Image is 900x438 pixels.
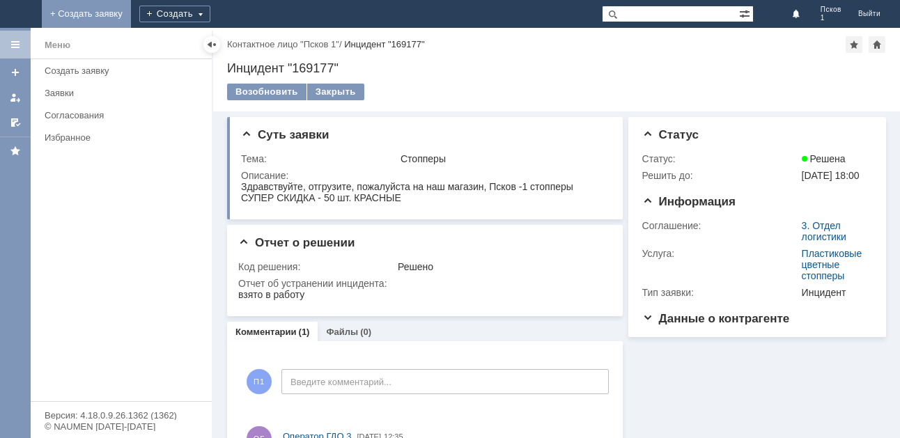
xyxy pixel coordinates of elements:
[227,39,344,49] div: /
[238,261,395,272] div: Код решения:
[802,248,862,281] a: Пластиковые цветные стопперы
[39,60,209,81] a: Создать заявку
[4,61,26,84] a: Создать заявку
[401,153,605,164] div: Стопперы
[642,153,799,164] div: Статус:
[4,86,26,109] a: Мои заявки
[344,39,424,49] div: Инцидент "169177"
[227,39,339,49] a: Контактное лицо "Псков 1"
[238,278,607,289] div: Отчет об устранении инцидента:
[45,132,188,143] div: Избранное
[642,287,799,298] div: Тип заявки:
[360,327,371,337] div: (0)
[45,422,198,431] div: © NAUMEN [DATE]-[DATE]
[227,61,886,75] div: Инцидент "169177"
[241,170,607,181] div: Описание:
[326,327,358,337] a: Файлы
[642,312,790,325] span: Данные о контрагенте
[642,170,799,181] div: Решить до:
[642,220,799,231] div: Соглашение:
[235,327,297,337] a: Комментарии
[45,110,203,120] div: Согласования
[39,104,209,126] a: Согласования
[642,248,799,259] div: Услуга:
[802,153,846,164] span: Решена
[241,153,398,164] div: Тема:
[642,195,736,208] span: Информация
[642,128,699,141] span: Статус
[139,6,210,22] div: Создать
[45,411,198,420] div: Версия: 4.18.0.9.26.1362 (1362)
[299,327,310,337] div: (1)
[398,261,605,272] div: Решено
[203,36,220,53] div: Скрыть меню
[39,82,209,104] a: Заявки
[45,65,203,76] div: Создать заявку
[802,170,860,181] span: [DATE] 18:00
[739,6,753,19] span: Расширенный поиск
[802,287,867,298] div: Инцидент
[241,128,329,141] span: Суть заявки
[802,220,846,242] a: 3. Отдел логистики
[821,6,841,14] span: Псков
[846,36,862,53] div: Добавить в избранное
[45,88,203,98] div: Заявки
[4,111,26,134] a: Мои согласования
[247,369,272,394] span: П1
[869,36,885,53] div: Сделать домашней страницей
[238,236,355,249] span: Отчет о решении
[45,37,70,54] div: Меню
[821,14,841,22] span: 1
